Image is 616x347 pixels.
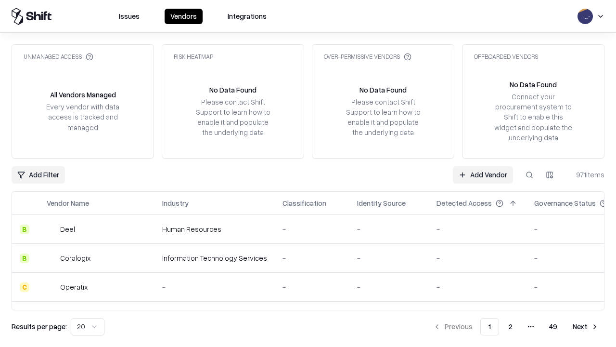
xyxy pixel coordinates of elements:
[567,318,604,335] button: Next
[324,53,411,61] div: Over-Permissive Vendors
[20,225,29,234] div: B
[162,198,189,208] div: Industry
[427,318,604,335] nav: pagination
[174,53,213,61] div: Risk Heatmap
[50,90,116,100] div: All Vendors Managed
[357,282,421,292] div: -
[357,198,406,208] div: Identity Source
[541,318,565,335] button: 49
[60,224,75,234] div: Deel
[534,198,596,208] div: Governance Status
[474,53,538,61] div: Offboarded Vendors
[24,53,93,61] div: Unmanaged Access
[12,321,67,332] p: Results per page:
[566,170,604,180] div: 971 items
[12,166,65,184] button: Add Filter
[510,80,557,90] div: No Data Found
[343,97,423,138] div: Please contact Shift Support to learn how to enable it and populate the underlying data
[60,253,90,263] div: Coralogix
[193,97,273,138] div: Please contact Shift Support to learn how to enable it and populate the underlying data
[436,253,519,263] div: -
[357,224,421,234] div: -
[282,253,342,263] div: -
[47,198,89,208] div: Vendor Name
[480,318,499,335] button: 1
[20,282,29,292] div: C
[162,224,267,234] div: Human Resources
[436,224,519,234] div: -
[282,198,326,208] div: Classification
[162,253,267,263] div: Information Technology Services
[20,254,29,263] div: B
[113,9,145,24] button: Issues
[282,224,342,234] div: -
[165,9,203,24] button: Vendors
[501,318,520,335] button: 2
[357,253,421,263] div: -
[60,282,88,292] div: Operatix
[282,282,342,292] div: -
[493,92,573,143] div: Connect your procurement system to Shift to enable this widget and populate the underlying data
[43,102,123,132] div: Every vendor with data access is tracked and managed
[209,85,257,95] div: No Data Found
[47,254,56,263] img: Coralogix
[453,166,513,184] a: Add Vendor
[436,198,492,208] div: Detected Access
[47,282,56,292] img: Operatix
[436,282,519,292] div: -
[359,85,407,95] div: No Data Found
[222,9,272,24] button: Integrations
[47,225,56,234] img: Deel
[162,282,267,292] div: -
